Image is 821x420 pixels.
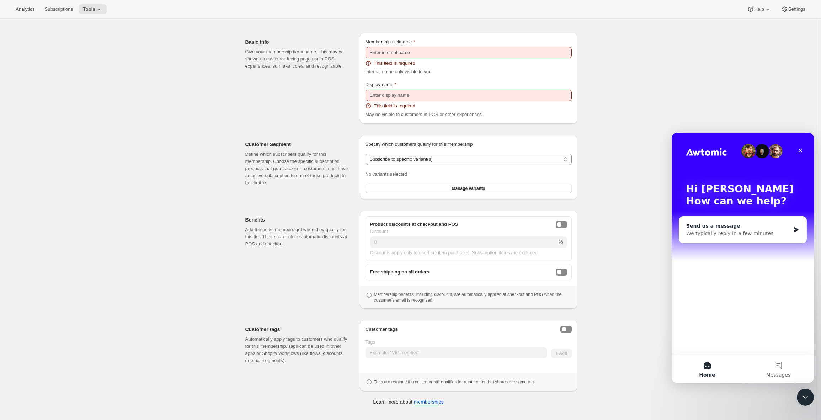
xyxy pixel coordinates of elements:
[556,221,567,228] button: onlineDiscountEnabled
[245,326,348,333] h2: Customer tags
[245,48,348,70] p: Give your membership tier a name. This may be shown on customer-facing pages or in POS experience...
[559,239,563,245] span: %
[366,171,572,178] span: No variants selected
[374,292,572,303] p: Membership benefits, including discounts, are automatically applied at checkout and POS when the ...
[16,6,34,12] span: Analytics
[414,399,444,405] a: memberships
[245,336,348,364] p: Automatically apply tags to customers who qualify for this membership. Tags can be used in other ...
[370,269,430,276] span: Free shipping on all orders
[245,151,348,186] p: Define which subscribers qualify for this membership. Choose the specific subscription products t...
[672,133,814,383] iframe: Intercom live chat
[743,4,775,14] button: Help
[245,38,348,46] h2: Basic Info
[374,102,415,110] span: This field is required
[797,389,814,406] iframe: Intercom live chat
[366,112,482,117] span: May be visible to customers in POS or other experiences
[366,69,432,74] span: Internal name only visible to you
[40,4,77,14] button: Subscriptions
[366,90,572,101] input: Enter display name
[366,326,398,333] h3: Customer tags
[245,216,348,223] h2: Benefits
[373,398,443,405] p: Learn more about
[370,250,539,255] span: Discounts apply only to one-time item purchases. Subscription items are excluded.
[366,47,572,58] input: Enter internal name
[366,184,572,193] button: Manage variants
[370,229,388,234] span: Discount
[366,82,394,87] span: Display name
[11,4,39,14] button: Analytics
[366,347,547,358] input: Example: "VIP member"
[374,60,415,67] span: This field is required
[560,326,572,333] button: Enable customer tags
[556,269,567,276] button: freeShippingEnabled
[79,4,107,14] button: Tools
[788,6,805,12] span: Settings
[754,6,764,12] span: Help
[245,141,348,148] h2: Customer Segment
[366,339,375,345] span: Tags
[374,379,535,385] p: Tags are retained if a customer still qualifies for another tier that shares the same tag.
[83,6,95,12] span: Tools
[777,4,810,14] button: Settings
[44,6,73,12] span: Subscriptions
[452,186,485,191] span: Manage variants
[370,221,458,228] span: Product discounts at checkout and POS
[366,39,412,44] span: Membership nickname
[245,226,348,248] p: Add the perks members get when they qualify for this tier. These can include automatic discounts ...
[366,141,572,148] p: Specify which customers quality for this membership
